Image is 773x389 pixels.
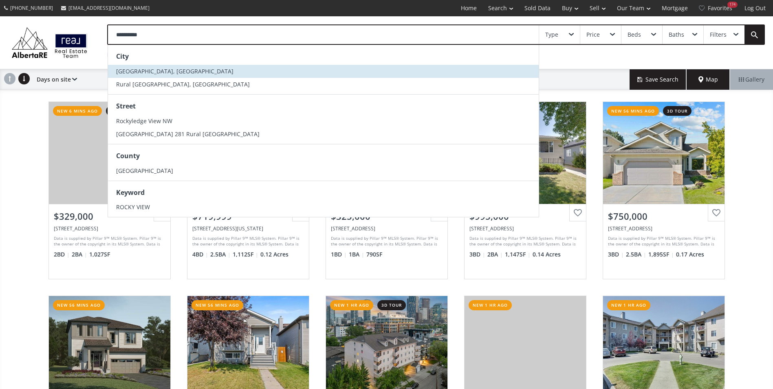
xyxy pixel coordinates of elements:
span: Rockyledge View NW [116,117,172,125]
span: 1,112 SF [233,250,258,259]
a: new 56 mins ago3d tour$750,000[STREET_ADDRESS]Data is supplied by Pillar 9™ MLS® System. Pillar 9... [595,93,733,287]
span: 1 BD [331,250,347,259]
strong: County [116,151,140,160]
div: 174 [727,2,738,8]
span: Rural [GEOGRAPHIC_DATA], [GEOGRAPHIC_DATA] [116,80,250,88]
span: 790 SF [366,250,382,259]
span: 0.17 Acres [676,250,704,259]
span: 0.14 Acres [533,250,561,259]
span: 3 BD [608,250,624,259]
span: 3 BD [469,250,485,259]
div: Price [586,32,600,38]
div: Type [545,32,558,38]
div: 205 Riverfront Avenue SW #406, Calgary, AB T2G 1Z1 [331,225,443,232]
div: 4303 1 Street NE #232, Calgary, AB T2E 7M3 [54,225,165,232]
div: 1344 Lake Michigan Crescent SE, Calgary, AB T2J 3G1 [192,225,304,232]
span: ROCKY VIEW [116,203,150,211]
span: [PHONE_NUMBER] [10,4,53,11]
div: $750,000 [608,210,720,223]
div: Filters [710,32,727,38]
img: Logo [8,25,91,60]
span: 2 BA [487,250,503,259]
span: [GEOGRAPHIC_DATA] [116,167,173,175]
div: Data is supplied by Pillar 9™ MLS® System. Pillar 9™ is the owner of the copyright in its MLS® Sy... [331,235,440,248]
span: Gallery [739,75,764,84]
div: Baths [669,32,684,38]
strong: Keyword [116,188,145,197]
a: [EMAIL_ADDRESS][DOMAIN_NAME] [57,0,154,15]
button: Save Search [630,69,687,90]
div: Data is supplied by Pillar 9™ MLS® System. Pillar 9™ is the owner of the copyright in its MLS® Sy... [192,235,302,248]
a: new 6 mins ago3d tour$329,000[STREET_ADDRESS]Data is supplied by Pillar 9™ MLS® System. Pillar 9™... [40,93,179,287]
span: 1 BA [349,250,364,259]
span: 1,895 SF [648,250,674,259]
div: Data is supplied by Pillar 9™ MLS® System. Pillar 9™ is the owner of the copyright in its MLS® Sy... [608,235,718,248]
span: 2.5 BA [210,250,231,259]
div: Map [687,69,730,90]
div: $329,000 [54,210,165,223]
span: 1,147 SF [505,250,531,259]
span: 2.5 BA [626,250,646,259]
span: Map [698,75,718,84]
span: [GEOGRAPHIC_DATA] 281 Rural [GEOGRAPHIC_DATA] [116,130,260,138]
span: 2 BD [54,250,70,259]
div: Data is supplied by Pillar 9™ MLS® System. Pillar 9™ is the owner of the copyright in its MLS® Sy... [54,235,163,248]
div: [GEOGRAPHIC_DATA], [GEOGRAPHIC_DATA] [107,49,226,61]
span: [GEOGRAPHIC_DATA], [GEOGRAPHIC_DATA] [116,67,233,75]
span: [EMAIL_ADDRESS][DOMAIN_NAME] [68,4,150,11]
span: 0.12 Acres [260,250,288,259]
span: 4 BD [192,250,208,259]
div: Data is supplied by Pillar 9™ MLS® System. Pillar 9™ is the owner of the copyright in its MLS® Sy... [469,235,579,248]
div: 724 35A Street NW, Calgary, AB T2N 3A2 [469,225,581,232]
div: 179 Douglasbank Drive SE, Calgary, AB T2Z 1X7 [608,225,720,232]
strong: City [116,52,129,61]
div: Beds [628,32,641,38]
span: 2 BA [72,250,87,259]
div: Gallery [730,69,773,90]
span: 1,027 SF [89,250,110,259]
div: Days on site [33,69,77,90]
strong: Street [116,102,136,111]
